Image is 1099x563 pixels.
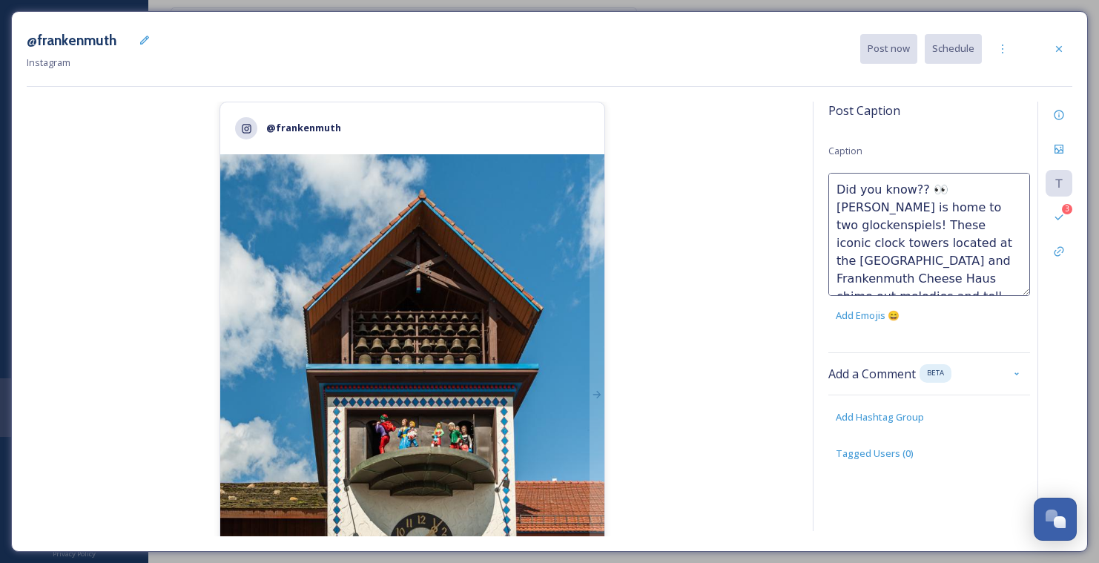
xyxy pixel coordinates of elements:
span: Instagram [27,56,70,69]
button: Schedule [925,34,982,63]
span: Post Caption [828,102,900,119]
span: Add Emojis 😄 [836,309,900,323]
button: Post now [860,34,917,63]
span: BETA [927,368,944,378]
button: Open Chat [1034,498,1077,541]
span: Tagged Users ( 0 ) [836,447,914,461]
h3: @frankenmuth [27,30,116,51]
div: 3 [1062,204,1072,214]
strong: @frankenmuth [266,121,341,134]
span: Caption [828,144,862,157]
span: Add a Comment [828,365,916,383]
textarea: Did you know?? 👀 [PERSON_NAME] is home to two glockenspiels! These iconic clock towers located at... [828,173,1030,296]
span: Add Hashtag Group [836,410,924,424]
